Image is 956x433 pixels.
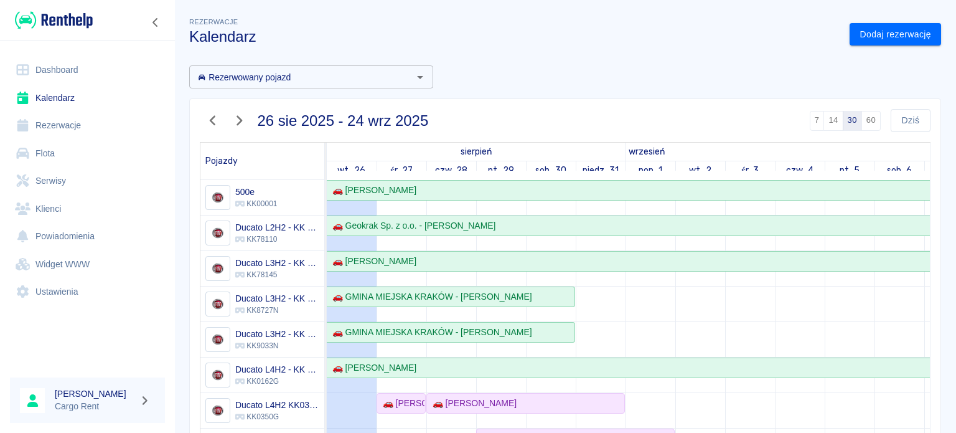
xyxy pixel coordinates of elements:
[235,198,277,209] p: KK00001
[579,161,622,179] a: 31 sierpnia 2025
[10,112,165,140] a: Rezerwacje
[843,111,862,131] button: 30 dni
[457,143,495,161] a: 26 sierpnia 2025
[235,328,319,340] h6: Ducato L3H2 - KK 9033N
[884,161,916,179] a: 6 września 2025
[327,290,532,303] div: 🚗 GMINA MIEJSKA KRAKÓW - [PERSON_NAME]
[485,161,517,179] a: 29 sierpnia 2025
[10,195,165,223] a: Klienci
[235,221,319,234] h6: Ducato L2H2 - KK 78110
[146,14,165,31] button: Zwiń nawigację
[235,234,319,245] p: KK78110
[532,161,569,179] a: 30 sierpnia 2025
[207,401,228,421] img: Image
[686,161,715,179] a: 2 września 2025
[189,28,840,45] h3: Kalendarz
[235,363,319,376] h6: Ducato L4H2 - KK 0162G
[432,161,471,179] a: 28 sierpnia 2025
[258,112,429,130] h3: 26 sie 2025 - 24 wrz 2025
[378,397,424,410] div: 🚗 [PERSON_NAME]
[207,223,228,244] img: Image
[235,186,277,198] h6: 500e
[387,161,416,179] a: 27 sierpnia 2025
[207,294,228,315] img: Image
[411,69,429,86] button: Otwórz
[235,340,319,351] p: KK9033N
[861,111,881,131] button: 60 dni
[10,140,165,168] a: Flota
[235,376,319,387] p: KK0162G
[207,259,228,279] img: Image
[810,111,825,131] button: 7 dni
[626,143,668,161] a: 1 września 2025
[327,219,495,232] div: 🚗 Geokrak Sp. z o.o. - [PERSON_NAME]
[235,292,319,305] h6: Ducato L3H2 - KK 8727N
[205,156,238,166] span: Pojazdy
[10,167,165,195] a: Serwisy
[428,397,517,410] div: 🚗 [PERSON_NAME]
[327,184,416,197] div: 🚗 [PERSON_NAME]
[235,305,319,316] p: KK8727N
[891,109,930,132] button: Dziś
[334,161,368,179] a: 26 sierpnia 2025
[207,188,228,208] img: Image
[327,326,532,339] div: 🚗 GMINA MIEJSKA KRAKÓW - [PERSON_NAME]
[55,400,134,413] p: Cargo Rent
[235,399,319,411] h6: Ducato L4H2 KK0350G
[823,111,843,131] button: 14 dni
[235,411,319,422] p: KK0350G
[327,255,416,268] div: 🚗 [PERSON_NAME]
[193,69,409,85] input: Wyszukaj i wybierz pojazdy...
[850,23,941,46] a: Dodaj rezerwację
[10,222,165,250] a: Powiadomienia
[10,84,165,112] a: Kalendarz
[10,278,165,306] a: Ustawienia
[836,161,863,179] a: 5 września 2025
[783,161,817,179] a: 4 września 2025
[15,10,93,31] img: Renthelp logo
[235,269,319,280] p: KK78145
[738,161,762,179] a: 3 września 2025
[635,161,666,179] a: 1 września 2025
[55,388,134,400] h6: [PERSON_NAME]
[207,330,228,350] img: Image
[235,257,319,269] h6: Ducato L3H2 - KK 78145
[327,361,416,374] div: 🚗 [PERSON_NAME]
[10,250,165,278] a: Widget WWW
[189,18,238,26] span: Rezerwacje
[10,56,165,84] a: Dashboard
[207,365,228,386] img: Image
[10,10,93,31] a: Renthelp logo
